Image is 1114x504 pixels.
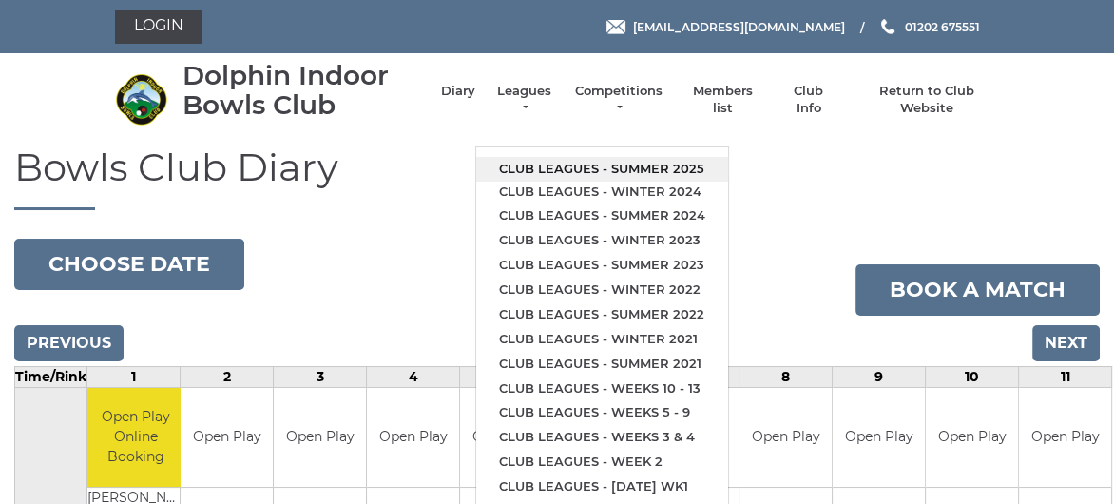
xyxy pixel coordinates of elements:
button: Choose date [14,239,244,290]
a: Leagues [494,83,554,117]
a: Club leagues - Winter 2022 [476,278,728,302]
td: 4 [367,366,460,387]
td: Open Play [833,388,925,488]
a: Login [115,10,202,44]
td: Open Play [926,388,1018,488]
h1: Bowls Club Diary [14,146,1100,210]
td: Open Play [274,388,366,488]
a: Club leagues - Winter 2024 [476,180,728,204]
td: 8 [739,366,833,387]
td: Open Play [460,388,552,488]
input: Previous [14,325,124,361]
a: Club leagues - Winter 2021 [476,327,728,352]
td: 5 [460,366,553,387]
a: Book a match [855,264,1100,316]
td: Open Play [739,388,832,488]
td: 10 [926,366,1019,387]
td: 3 [274,366,367,387]
div: Dolphin Indoor Bowls Club [182,61,422,120]
a: Club leagues - [DATE] wk1 [476,475,728,499]
a: Club Info [781,83,836,117]
a: Competitions [573,83,664,117]
td: 11 [1019,366,1112,387]
a: Email [EMAIL_ADDRESS][DOMAIN_NAME] [606,18,845,36]
img: Email [606,20,625,34]
a: Club leagues - Winter 2023 [476,228,728,253]
td: Open Play [367,388,459,488]
a: Phone us 01202 675551 [878,18,980,36]
a: Club leagues - Weeks 3 & 4 [476,425,728,450]
span: 01202 675551 [905,19,980,33]
a: Members list [682,83,761,117]
a: Club leagues - Weeks 10 - 13 [476,377,728,401]
a: Club leagues - Summer 2023 [476,253,728,278]
td: Open Play Online Booking [87,388,183,488]
td: 9 [833,366,926,387]
a: Club leagues - Weeks 5 - 9 [476,400,728,425]
td: Time/Rink [15,366,87,387]
a: Return to Club Website [855,83,999,117]
a: Club leagues - Summer 2024 [476,204,728,228]
input: Next [1032,325,1100,361]
a: Club leagues - Summer 2025 [476,157,728,182]
td: 1 [87,366,181,387]
a: Club leagues - Week 2 [476,450,728,475]
img: Phone us [881,19,894,34]
td: Open Play [1019,388,1111,488]
span: [EMAIL_ADDRESS][DOMAIN_NAME] [633,19,845,33]
td: Open Play [181,388,273,488]
a: Club leagues - Summer 2022 [476,302,728,327]
a: Club leagues - Summer 2021 [476,352,728,377]
td: 2 [181,366,274,387]
img: Dolphin Indoor Bowls Club [115,73,167,126]
a: Diary [441,83,475,100]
